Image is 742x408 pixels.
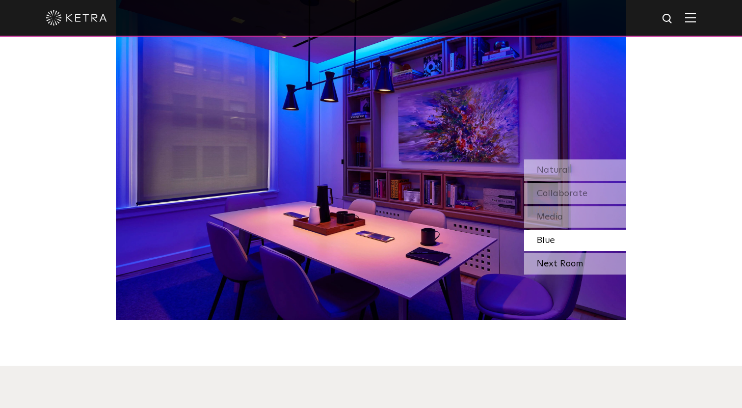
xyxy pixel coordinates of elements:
[46,10,107,25] img: ketra-logo-2019-white
[685,13,696,22] img: Hamburger%20Nav.svg
[524,253,626,275] div: Next Room
[661,13,674,25] img: search icon
[537,236,555,245] span: Blue
[537,166,570,175] span: Natural
[537,189,588,198] span: Collaborate
[537,212,563,222] span: Media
